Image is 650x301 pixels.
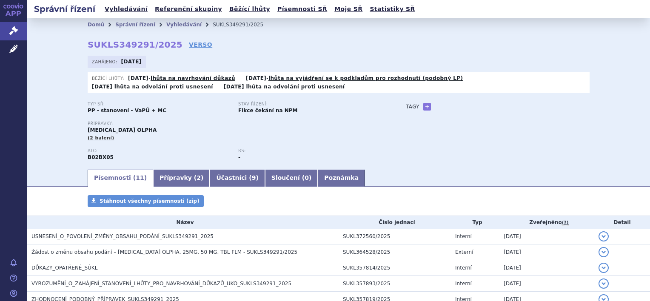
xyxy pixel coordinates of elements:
[88,40,182,50] strong: SUKLS349291/2025
[27,3,102,15] h2: Správní řízení
[115,22,155,28] a: Správní řízení
[238,108,297,114] strong: Fikce čekání na NPM
[246,75,266,81] strong: [DATE]
[88,195,204,207] a: Stáhnout všechny písemnosti (zip)
[599,247,609,257] button: detail
[31,249,297,255] span: Žádost o změnu obsahu podání – ELTROMBOPAG OLPHA, 25MG, 50 MG, TBL FLM - SUKLS349291/2025
[136,174,144,181] span: 11
[114,84,213,90] a: lhůta na odvolání proti usnesení
[210,170,265,187] a: Účastníci (9)
[31,265,97,271] span: DŮKAZY_OPATŘENÉ_SÚKL
[153,170,210,187] a: Přípravky (2)
[594,216,650,229] th: Detail
[423,103,431,111] a: +
[88,135,114,141] span: (2 balení)
[499,275,594,291] td: [DATE]
[599,263,609,273] button: detail
[88,170,153,187] a: Písemnosti (11)
[166,22,202,28] a: Vyhledávání
[562,220,569,226] abbr: (?)
[227,3,273,15] a: Běžící lhůty
[305,174,309,181] span: 0
[339,275,451,291] td: SUKL357893/2025
[92,84,112,90] strong: [DATE]
[499,216,594,229] th: Zveřejněno
[92,75,126,82] span: Běžící lhůty:
[339,260,451,275] td: SUKL357814/2025
[455,249,473,255] span: Externí
[88,108,166,114] strong: PP - stanovení - VaPÚ + MC
[339,216,451,229] th: Číslo jednací
[213,18,274,31] li: SUKLS349291/2025
[318,170,365,187] a: Poznámka
[224,83,345,90] p: -
[121,59,142,65] strong: [DATE]
[92,58,119,65] span: Zahájeno:
[275,3,330,15] a: Písemnosti SŘ
[88,154,114,160] strong: ELTROMBOPAG
[265,170,318,187] a: Sloučení (0)
[252,174,256,181] span: 9
[599,278,609,289] button: detail
[102,3,150,15] a: Vyhledávání
[451,216,499,229] th: Typ
[238,154,240,160] strong: -
[238,148,380,153] p: RS:
[499,229,594,244] td: [DATE]
[339,229,451,244] td: SUKL372560/2025
[88,127,157,133] span: [MEDICAL_DATA] OLPHA
[88,102,230,107] p: Typ SŘ:
[367,3,417,15] a: Statistiky SŘ
[339,244,451,260] td: SUKL364528/2025
[406,102,419,112] h3: Tagy
[246,84,345,90] a: lhůta na odvolání proti usnesení
[128,75,235,82] p: -
[455,281,472,287] span: Interní
[455,233,472,239] span: Interní
[499,260,594,275] td: [DATE]
[224,84,244,90] strong: [DATE]
[152,3,225,15] a: Referenční skupiny
[238,102,380,107] p: Stav řízení:
[100,198,200,204] span: Stáhnout všechny písemnosti (zip)
[332,3,365,15] a: Moje SŘ
[31,281,291,287] span: VYROZUMĚNÍ_O_ZAHÁJENÍ_STANOVENÍ_LHŮTY_PRO_NAVRHOVÁNÍ_DŮKAZŮ_UKO_SUKLS349291_2025
[88,22,104,28] a: Domů
[27,216,339,229] th: Název
[88,121,389,126] p: Přípravky:
[31,233,214,239] span: USNESENÍ_O_POVOLENÍ_ZMĚNY_OBSAHU_PODÁNÍ_SUKLS349291_2025
[455,265,472,271] span: Interní
[151,75,235,81] a: lhůta na navrhování důkazů
[197,174,201,181] span: 2
[246,75,463,82] p: -
[92,83,213,90] p: -
[128,75,148,81] strong: [DATE]
[499,244,594,260] td: [DATE]
[189,40,212,49] a: VERSO
[268,75,463,81] a: lhůta na vyjádření se k podkladům pro rozhodnutí (podobný LP)
[599,231,609,241] button: detail
[88,148,230,153] p: ATC:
